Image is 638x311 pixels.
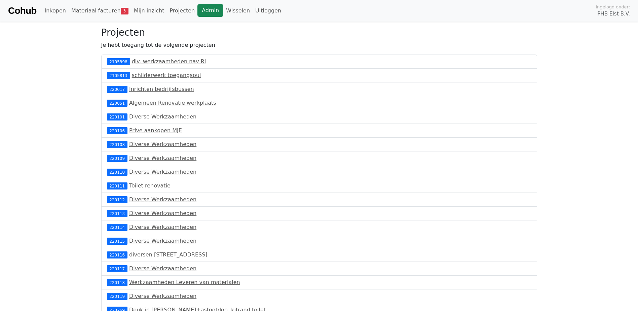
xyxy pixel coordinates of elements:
[107,72,130,79] div: 2105813
[129,113,196,120] a: Diverse Werkzaamheden
[597,10,630,18] span: PHB Elst B.V.
[129,100,216,106] a: Algemeen Renovatie werkplaats
[129,224,196,230] a: Diverse Werkzaamheden
[107,224,127,231] div: 220114
[107,182,127,189] div: 220111
[107,210,127,217] div: 220113
[107,251,127,258] div: 220116
[101,27,537,38] h3: Projecten
[596,4,630,10] span: Ingelogd onder:
[132,58,206,65] a: div. werkzaamheden nav RI
[107,155,127,162] div: 220109
[107,279,127,286] div: 220118
[107,113,127,120] div: 220101
[129,182,171,189] a: Toilet renovatie
[129,86,194,92] a: Inrichten bedrijfsbussen
[253,4,284,18] a: Uitloggen
[107,169,127,175] div: 220110
[107,86,127,93] div: 220017
[129,141,196,147] a: Diverse Werkzaamheden
[129,238,196,244] a: Diverse Werkzaamheden
[101,41,537,49] p: Je hebt toegang tot de volgende projecten
[197,4,223,17] a: Admin
[69,4,131,18] a: Materiaal facturen3
[129,251,208,258] a: diversen [STREET_ADDRESS]
[107,238,127,244] div: 220115
[129,265,196,272] a: Diverse Werkzaamheden
[129,155,196,161] a: Diverse Werkzaamheden
[107,293,127,300] div: 220119
[131,4,167,18] a: Mijn inzicht
[107,100,127,106] div: 220051
[129,279,240,285] a: Werkzaamheden Leveren van materialen
[107,265,127,272] div: 220117
[167,4,197,18] a: Projecten
[129,196,196,203] a: Diverse Werkzaamheden
[107,196,127,203] div: 220112
[107,127,127,134] div: 220106
[107,141,127,148] div: 220108
[42,4,68,18] a: Inkopen
[132,72,201,78] a: schilderwerk toegangspui
[8,3,36,19] a: Cohub
[129,127,182,134] a: Prive aankopen MJE
[129,293,196,299] a: Diverse Werkzaamheden
[223,4,253,18] a: Wisselen
[129,169,196,175] a: Diverse Werkzaamheden
[129,210,196,216] a: Diverse Werkzaamheden
[121,8,128,14] span: 3
[107,58,130,65] div: 2105398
